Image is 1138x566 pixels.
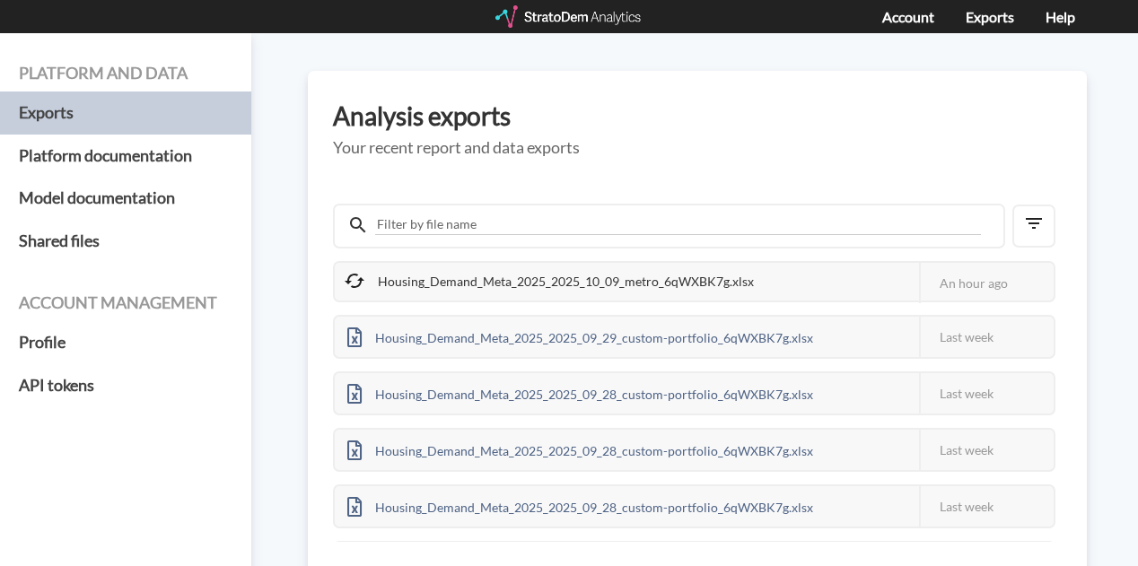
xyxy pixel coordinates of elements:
a: Profile [19,321,232,364]
div: Housing_Demand_Meta_2025_2025_09_28_custom-portfolio_6qWXBK7g.xlsx [335,430,826,470]
a: Housing_Demand_Meta_2025_2025_09_28_custom-portfolio_6qWXBK7g.xlsx [335,440,826,456]
a: Exports [966,8,1014,25]
div: Last week [919,317,1054,357]
h4: Platform and data [19,65,232,83]
div: An hour ago [919,263,1054,303]
div: Housing_Demand_Meta_2025_2025_09_28_custom-portfolio_6qWXBK7g.xlsx [335,373,826,414]
div: Housing_Demand_Meta_2025_2025_10_09_metro_6qWXBK7g.xlsx [335,263,766,300]
h3: Analysis exports [333,102,1062,130]
a: Exports [19,91,232,135]
a: Account [882,8,934,25]
div: Last week [919,486,1054,527]
div: Housing_Demand_Meta_2025_2025_09_28_custom-portfolio_6qWXBK7g.xlsx [335,486,826,527]
a: Model documentation [19,177,232,220]
div: Last week [919,373,1054,414]
h4: Account management [19,294,232,312]
a: Housing_Demand_Meta_2025_2025_09_28_custom-portfolio_6qWXBK7g.xlsx [335,384,826,399]
h5: Your recent report and data exports [333,139,1062,157]
a: Platform documentation [19,135,232,178]
input: Filter by file name [375,214,981,235]
a: Housing_Demand_Meta_2025_2025_09_28_custom-portfolio_6qWXBK7g.xlsx [335,497,826,512]
a: Shared files [19,220,232,263]
a: Housing_Demand_Meta_2025_2025_09_29_custom-portfolio_6qWXBK7g.xlsx [335,327,826,343]
a: API tokens [19,364,232,407]
div: Last week [919,430,1054,470]
a: Help [1046,8,1075,25]
div: Housing_Demand_Meta_2025_2025_09_29_custom-portfolio_6qWXBK7g.xlsx [335,317,826,357]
